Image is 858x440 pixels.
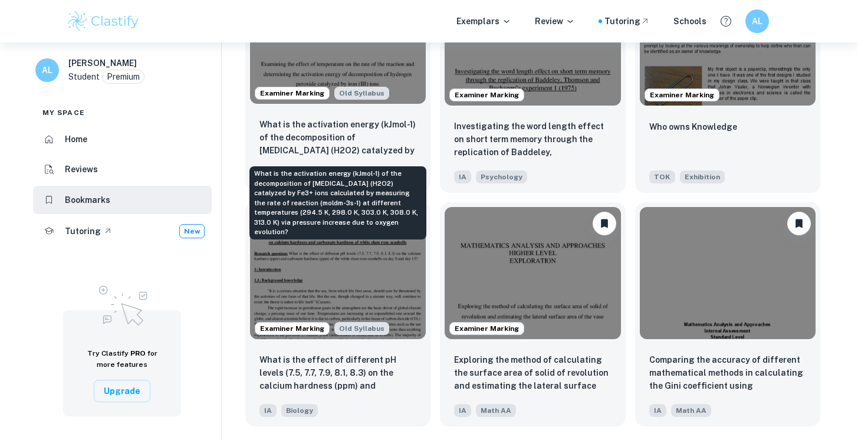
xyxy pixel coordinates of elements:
a: Examiner MarkingUnbookmarkExploring the method of calculating the surface area of solid of revolu... [440,202,625,426]
span: Old Syllabus [334,322,389,335]
a: Schools [673,15,706,28]
h6: Try Clastify for more features [77,348,167,370]
span: Math AA [671,404,711,417]
div: Starting from the May 2025 session, the Biology IA requirements have changed. It's OK to refer to... [334,322,389,335]
button: Upgrade [94,380,150,402]
span: TOK [649,170,675,183]
span: IA [454,170,471,183]
h6: Bookmarks [65,193,110,206]
img: Math AA IA example thumbnail: Exploring the method of calculating the [445,207,620,339]
p: Who owns Knowledge [649,120,737,133]
div: What is the activation energy (kJmol-1) of the decomposition of [MEDICAL_DATA] (H2O2) catalyzed b... [249,166,426,239]
a: Tutoring [604,15,650,28]
span: PRO [130,349,146,357]
button: Unbookmark [593,212,616,235]
span: Examiner Marking [255,323,329,334]
p: Exploring the method of calculating the surface area of solid of revolution and estimating the la... [454,353,611,393]
a: Examiner MarkingStarting from the May 2025 session, the Biology IA requirements have changed. It'... [245,202,430,426]
span: IA [649,404,666,417]
span: My space [42,107,85,118]
span: Examiner Marking [255,88,329,98]
span: Exhibition [680,170,725,183]
h6: AL [750,15,764,28]
img: Math AA IA example thumbnail: Comparing the accuracy of different math [640,207,816,339]
button: AL [745,9,769,33]
h6: Reviews [65,163,98,176]
span: Psychology [476,170,527,183]
a: Reviews [33,156,212,184]
span: Examiner Marking [645,90,719,100]
p: What is the activation energy (kJmol-1) of the decomposition of hydrogen peroxide (H2O2) catalyze... [259,118,416,158]
a: Bookmarks [33,186,212,214]
h6: [PERSON_NAME] [68,57,137,70]
a: Home [33,125,212,153]
p: Exemplars [456,15,511,28]
p: What is the effect of different pH levels (7.5, 7.7, 7.9, 8.1, 8.3) on the calcium hardness (ppm)... [259,353,416,393]
p: Premium [107,70,140,83]
img: Clastify logo [66,9,141,33]
p: Investigating the word length effect on short term memory through the replication of Baddeley, Th... [454,120,611,160]
button: Help and Feedback [716,11,736,31]
a: UnbookmarkComparing the accuracy of different mathematical methods in calculating the Gini coeffi... [635,202,820,426]
span: IA [454,404,471,417]
h6: AL [41,64,54,77]
span: Examiner Marking [450,90,524,100]
p: Student [68,70,100,83]
a: TutoringNew [33,216,212,246]
button: Unbookmark [787,212,811,235]
h6: Home [65,133,87,146]
span: Math AA [476,404,516,417]
span: Biology [281,404,318,417]
span: Old Syllabus [334,87,389,100]
p: Comparing the accuracy of different mathematical methods in calculating the Gini coefficient usin... [649,353,806,393]
span: Examiner Marking [450,323,524,334]
h6: Tutoring [65,225,101,238]
img: Biology IA example thumbnail: What is the effect of different pH level [250,207,426,339]
img: Upgrade to Pro [93,278,152,329]
p: Review [535,15,575,28]
div: Starting from the May 2025 session, the Chemistry IA requirements have changed. It's OK to refer ... [334,87,389,100]
span: New [180,226,204,237]
span: IA [259,404,277,417]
